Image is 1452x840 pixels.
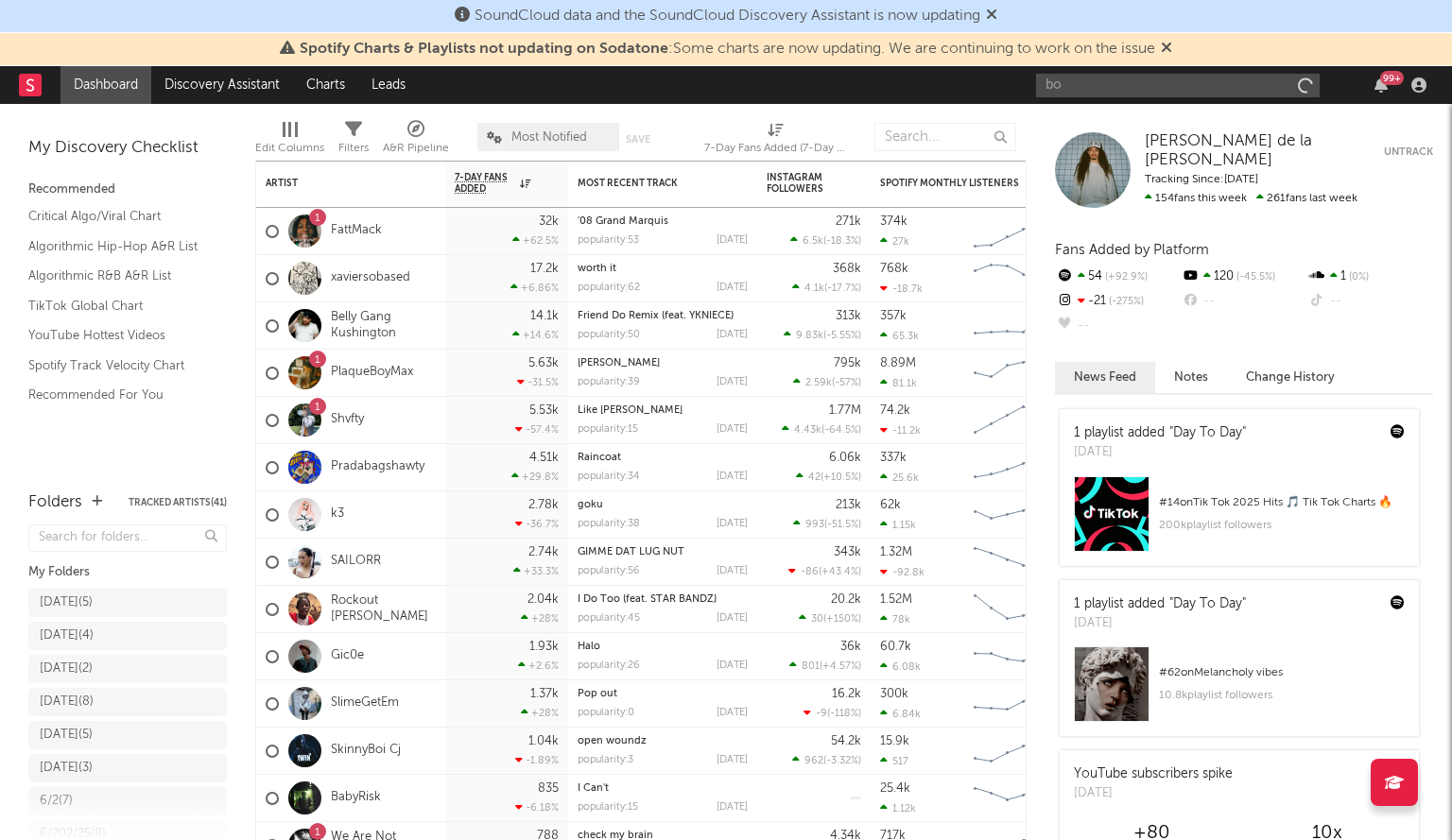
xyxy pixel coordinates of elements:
[880,215,907,228] div: 374k
[578,178,719,189] div: Most Recent Track
[40,757,93,780] div: [DATE] ( 3 )
[331,223,382,239] a: FattMack
[28,266,208,286] a: Algorithmic R&B A&R List
[28,325,208,346] a: YouTube Hottest Videos
[510,282,559,294] div: +6.86 %
[717,330,748,340] div: [DATE]
[1074,764,1233,784] div: YouTube subscribers spike
[717,660,748,671] div: [DATE]
[28,754,227,782] a: [DATE](3)
[578,783,609,794] a: I Can't
[578,358,660,369] a: [PERSON_NAME]
[792,754,861,766] div: ( )
[266,178,407,189] div: Artist
[794,425,821,436] span: 4.43k
[835,378,858,388] span: -57 %
[717,566,748,576] div: [DATE]
[1227,362,1354,393] button: Change History
[28,137,227,160] div: My Discovery Checklist
[512,234,559,247] div: +62.5 %
[28,655,227,683] a: [DATE](2)
[789,660,861,672] div: ( )
[383,137,449,160] div: A&R Pipeline
[1145,132,1384,171] a: [PERSON_NAME] de la [PERSON_NAME]
[383,113,449,168] div: A&R Pipeline
[704,137,846,160] div: 7-Day Fans Added (7-Day Fans Added)
[704,113,846,168] div: 7-Day Fans Added (7-Day Fans Added)
[965,633,1050,680] svg: Chart title
[151,66,293,104] a: Discovery Assistant
[578,500,603,510] a: goku
[1074,423,1246,443] div: 1 playlist added
[60,66,151,104] a: Dashboard
[40,591,93,614] div: [DATE] ( 5 )
[578,311,748,321] div: Friend Do Remix (feat. YKNIECE)
[578,500,748,510] div: goku
[836,215,861,228] div: 271k
[28,524,227,552] input: Search for folders...
[784,329,861,341] div: ( )
[578,736,647,746] a: open woundz
[28,491,82,514] div: Folders
[821,567,858,577] span: +43.4 %
[880,802,916,814] div: 1.12k
[521,707,559,719] div: +28 %
[331,695,399,711] a: SlimeGetEm
[293,66,358,104] a: Charts
[829,404,861,417] div: 1.77M
[717,283,748,293] div: [DATE]
[578,471,640,482] div: popularity: 34
[1169,597,1246,610] a: "Day To Day"
[1159,684,1405,707] div: 10.8k playlist followers
[626,134,650,145] button: Save
[528,357,559,369] div: 5.63k
[578,566,640,576] div: popularity: 56
[804,283,824,294] span: 4.1k
[717,802,748,813] div: [DATE]
[28,236,208,257] a: Algorithmic Hip-Hop A&R List
[578,689,748,699] div: Pop out
[803,236,823,247] span: 6.5k
[528,499,559,511] div: 2.78k
[880,178,1022,189] div: Spotify Monthly Listeners
[578,358,748,369] div: Yea Yea
[880,263,908,275] div: 768k
[805,520,824,530] span: 993
[880,499,901,511] div: 62k
[831,593,861,606] div: 20.2k
[1380,71,1404,85] div: 99 +
[834,357,861,369] div: 795k
[338,113,369,168] div: Filters
[578,547,748,557] div: GIMME DAT LUG NUT
[767,172,833,195] div: Instagram Followers
[515,423,559,436] div: -57.4 %
[816,709,827,719] span: -9
[880,283,923,295] div: -18.7k
[830,709,858,719] span: -118 %
[538,782,559,795] div: 835
[578,264,748,274] div: worth it
[717,613,748,624] div: [DATE]
[40,790,73,813] div: 6/2 ( 7 )
[965,728,1050,775] svg: Chart title
[578,689,617,699] a: Pop out
[1159,661,1405,684] div: # 62 on Melancholy vibes
[475,9,980,24] span: SoundCloud data and the SoundCloud Discovery Assistant is now updating
[965,444,1050,491] svg: Chart title
[1074,614,1246,633] div: [DATE]
[529,404,559,417] div: 5.53k
[578,547,684,557] a: GIMME DAT LUG NUT
[965,775,1050,822] svg: Chart title
[880,782,910,795] div: 25.4k
[802,661,820,672] span: 801
[578,736,748,746] div: open woundz
[300,42,1155,57] span: : Some charts are now updating. We are continuing to work on the issue
[1181,265,1306,289] div: 120
[1074,443,1246,462] div: [DATE]
[1036,74,1320,97] input: Search for artists
[578,453,748,463] div: Raincoat
[796,331,823,341] span: 9.83k
[833,263,861,275] div: 368k
[255,137,324,160] div: Edit Columns
[578,283,640,293] div: popularity: 62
